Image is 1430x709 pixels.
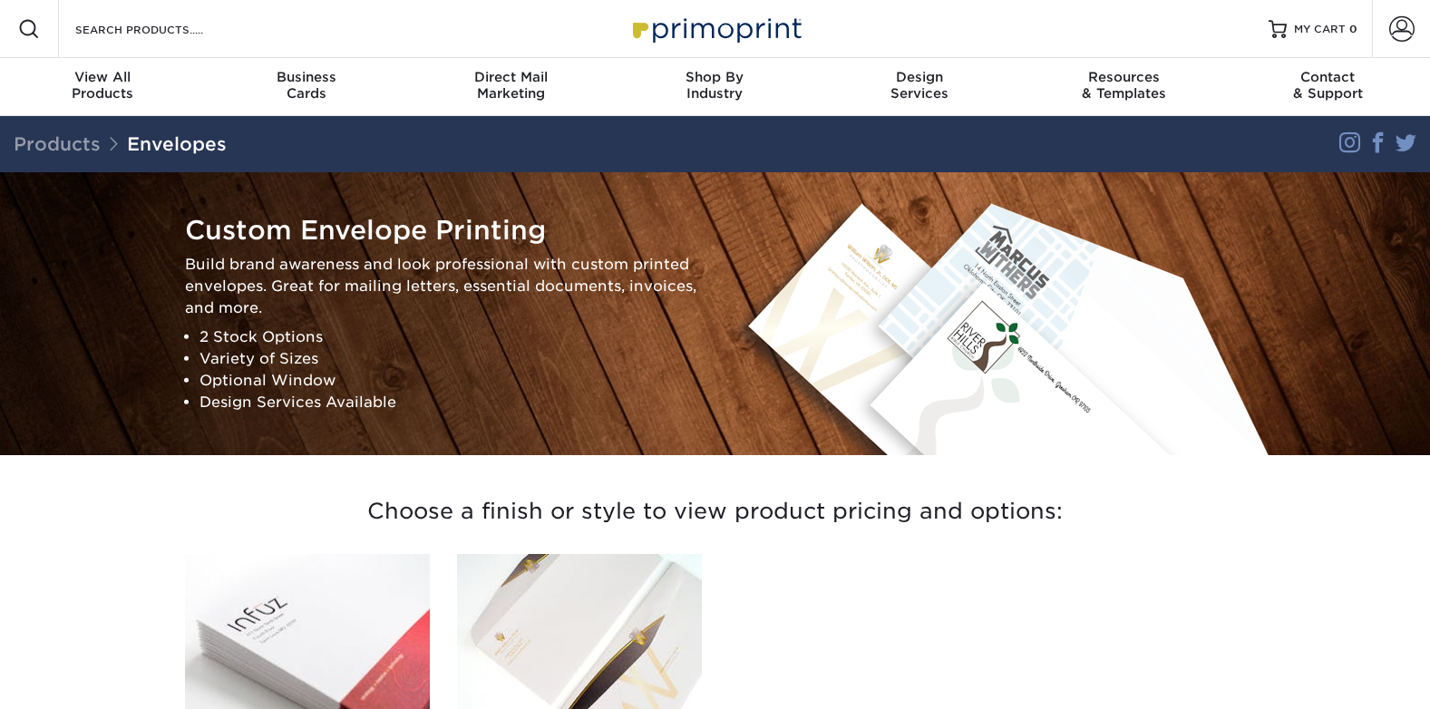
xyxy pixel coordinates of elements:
li: Variety of Sizes [199,347,702,369]
span: MY CART [1294,22,1346,37]
img: Primoprint [625,9,806,48]
a: Shop ByIndustry [613,58,817,116]
span: Resources [1021,69,1225,85]
a: DesignServices [817,58,1021,116]
input: SEARCH PRODUCTS..... [73,18,250,40]
li: Optional Window [199,369,702,391]
a: Products [14,133,101,155]
span: Contact [1226,69,1430,85]
div: & Templates [1021,69,1225,102]
span: Business [204,69,408,85]
div: & Support [1226,69,1430,102]
div: Cards [204,69,408,102]
a: BusinessCards [204,58,408,116]
div: Marketing [409,69,613,102]
span: Shop By [613,69,817,85]
li: 2 Stock Options [199,325,702,347]
div: Services [817,69,1021,102]
span: 0 [1349,23,1357,35]
h1: Custom Envelope Printing [185,215,702,247]
li: Design Services Available [199,391,702,413]
a: Contact& Support [1226,58,1430,116]
span: Design [817,69,1021,85]
a: Envelopes [127,133,227,155]
span: Direct Mail [409,69,613,85]
a: Direct MailMarketing [409,58,613,116]
div: Industry [613,69,817,102]
img: Envelopes [729,194,1276,455]
p: Build brand awareness and look professional with custom printed envelopes. Great for mailing lett... [185,253,702,318]
h3: Choose a finish or style to view product pricing and options: [185,477,1246,547]
a: Resources& Templates [1021,58,1225,116]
